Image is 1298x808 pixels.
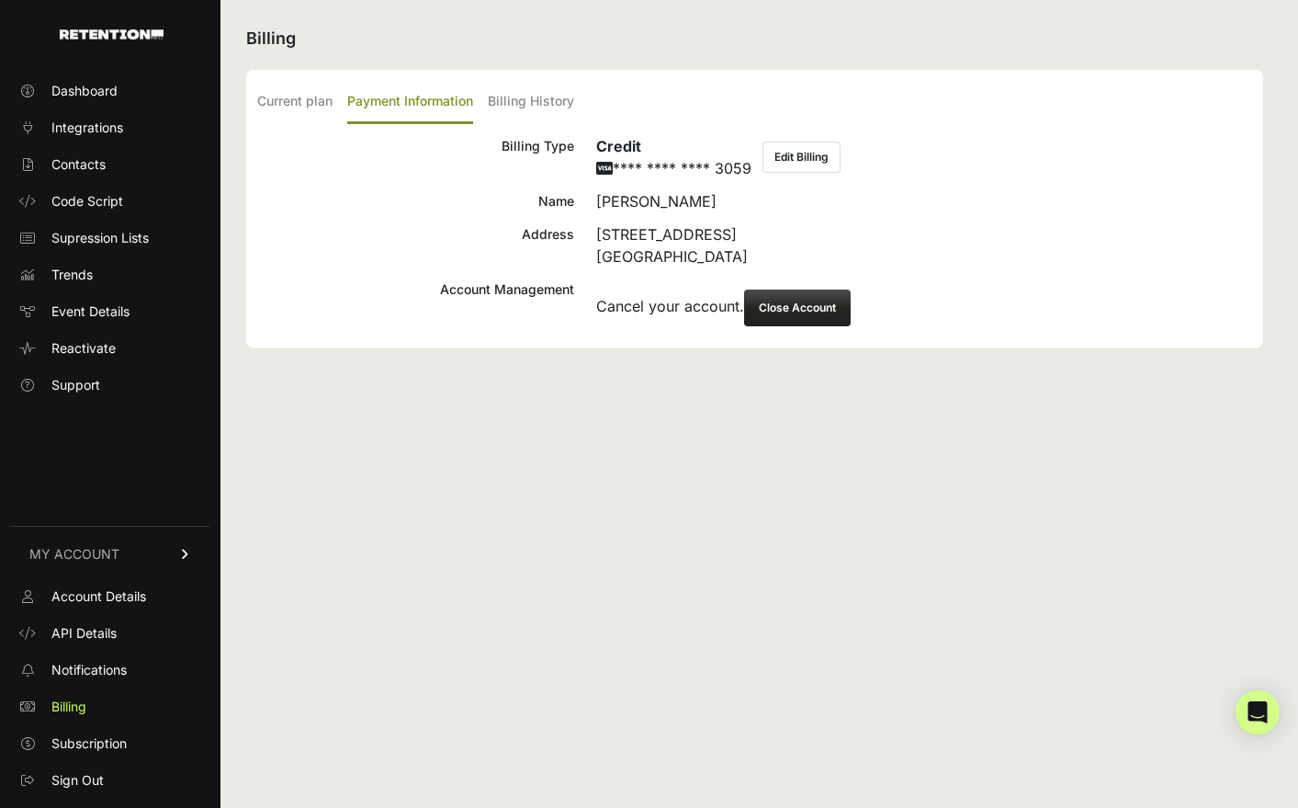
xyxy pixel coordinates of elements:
span: Event Details [51,302,130,321]
span: Code Script [51,192,123,211]
div: Cancel your account. [596,279,1252,326]
span: Subscription [51,734,127,753]
a: Sign Out [11,766,209,795]
label: Current plan [257,81,333,124]
span: MY ACCOUNT [29,545,119,563]
span: Contacts [51,155,106,174]
div: Name [257,190,574,212]
h2: Billing [246,26,1263,51]
span: Trends [51,266,93,284]
a: Billing [11,692,209,722]
label: Billing History [488,81,574,124]
span: Reactivate [51,339,116,358]
div: Account Management [257,279,574,326]
span: Integrations [51,119,123,137]
span: Notifications [51,661,127,679]
a: Notifications [11,655,209,685]
img: Retention.com [60,29,164,40]
a: Support [11,370,209,400]
span: Support [51,376,100,394]
a: Integrations [11,113,209,142]
label: Payment Information [347,81,473,124]
a: MY ACCOUNT [11,526,209,582]
span: Sign Out [51,771,104,790]
a: Subscription [11,729,209,758]
div: Open Intercom Messenger [1236,690,1280,734]
span: Dashboard [51,82,118,100]
div: [PERSON_NAME] [596,190,1252,212]
h6: Credit [596,135,751,157]
div: Address [257,223,574,267]
a: Supression Lists [11,223,209,253]
a: Account Details [11,582,209,611]
div: [STREET_ADDRESS] [GEOGRAPHIC_DATA] [596,223,1252,267]
span: API Details [51,624,117,643]
a: Trends [11,260,209,290]
div: Billing Type [257,135,574,179]
a: Reactivate [11,334,209,363]
a: Event Details [11,297,209,326]
a: API Details [11,619,209,648]
span: Account Details [51,587,146,606]
a: Code Script [11,187,209,216]
span: Billing [51,698,86,716]
a: Dashboard [11,76,209,106]
span: Supression Lists [51,229,149,247]
button: Edit Billing [762,142,841,173]
button: Close Account [744,290,851,326]
a: Contacts [11,150,209,179]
